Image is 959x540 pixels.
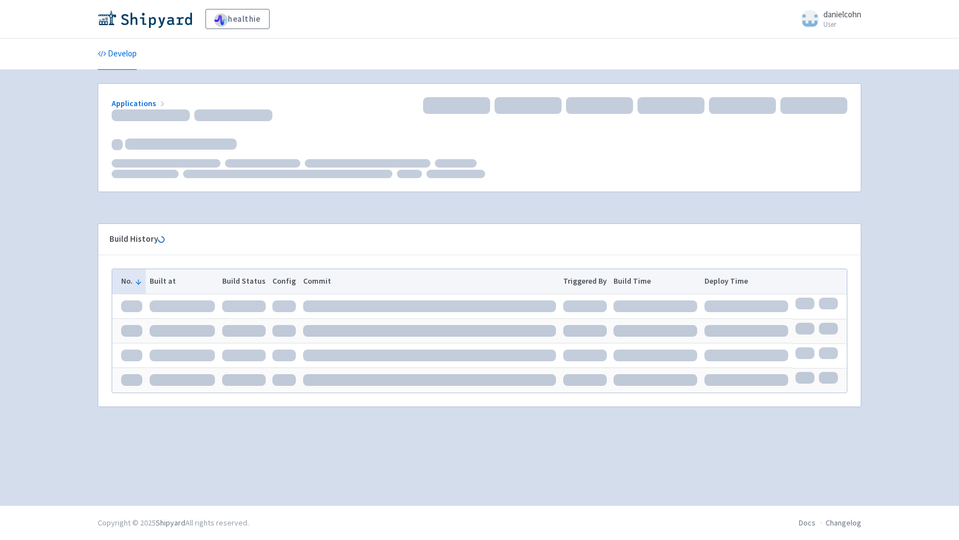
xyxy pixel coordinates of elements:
[559,269,610,294] th: Triggered By
[98,10,192,28] img: Shipyard logo
[109,233,832,246] div: Build History
[218,269,269,294] th: Build Status
[121,275,142,287] button: No.
[823,9,861,20] span: danielcohn
[823,21,861,28] small: User
[156,518,185,528] a: Shipyard
[205,9,270,29] a: healthie
[98,39,137,70] a: Develop
[269,269,300,294] th: Config
[300,269,560,294] th: Commit
[112,98,167,108] a: Applications
[98,517,249,529] div: Copyright © 2025 All rights reserved.
[794,10,861,28] a: danielcohn User
[146,269,218,294] th: Built at
[610,269,701,294] th: Build Time
[826,518,861,528] a: Changelog
[701,269,792,294] th: Deploy Time
[799,518,816,528] a: Docs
